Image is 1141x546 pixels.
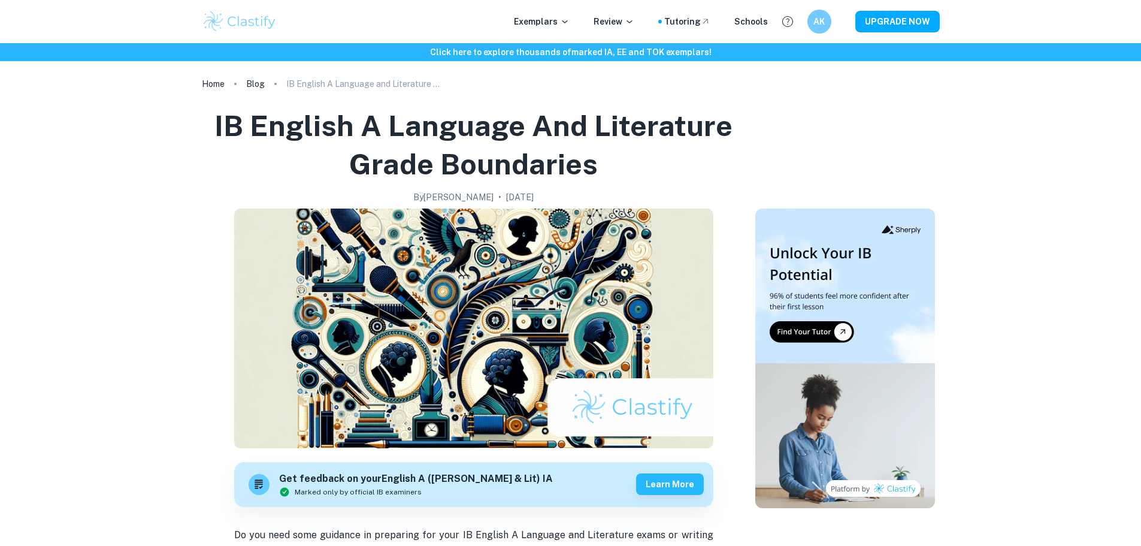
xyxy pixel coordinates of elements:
p: Review [594,15,634,28]
button: Help and Feedback [777,11,798,32]
a: Tutoring [664,15,710,28]
button: UPGRADE NOW [855,11,940,32]
h2: [DATE] [506,191,534,204]
h6: Get feedback on your English A ([PERSON_NAME] & Lit) IA [279,472,553,487]
a: Get feedback on yourEnglish A ([PERSON_NAME] & Lit) IAMarked only by official IB examinersLearn more [234,462,713,507]
h6: Click here to explore thousands of marked IA, EE and TOK exemplars ! [2,46,1139,59]
h2: By [PERSON_NAME] [413,191,494,204]
a: Schools [734,15,768,28]
img: IB English A Language and Literature Grade Boundaries cover image [234,209,713,448]
a: Blog [246,76,265,92]
p: Exemplars [514,15,570,28]
p: IB English A Language and Literature Grade Boundaries [286,77,442,91]
p: • [498,191,501,204]
span: Marked only by official IB examiners [295,487,422,497]
button: AK [807,10,831,34]
button: Learn more [636,473,704,495]
h6: AK [812,15,826,28]
img: Clastify logo [202,10,278,34]
img: Thumbnail [755,209,935,508]
h1: IB English A Language and Literature Grade Boundaries [207,107,741,183]
a: Home [202,76,225,92]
